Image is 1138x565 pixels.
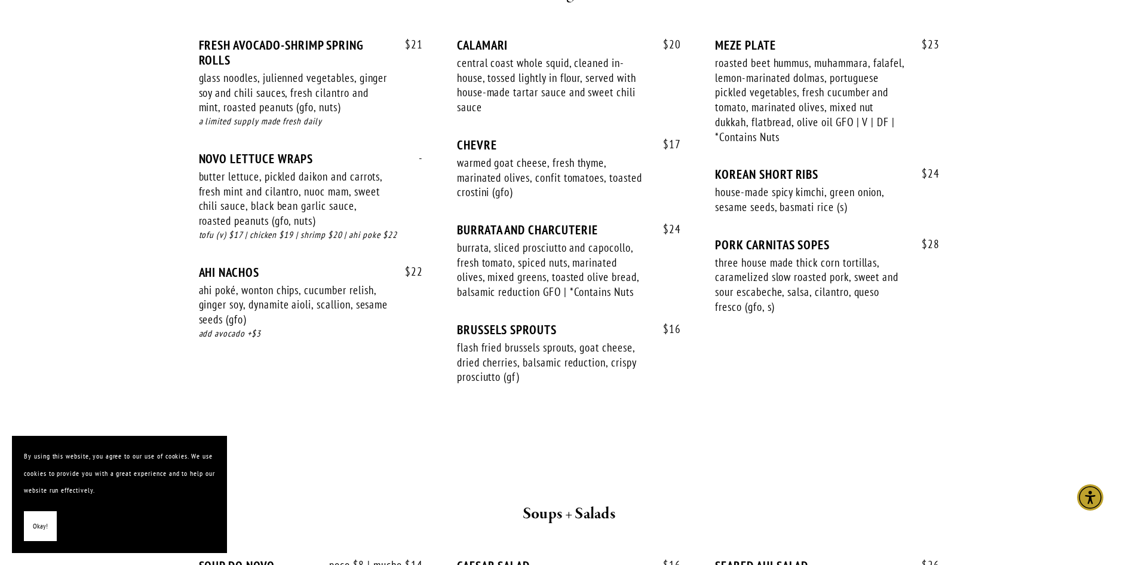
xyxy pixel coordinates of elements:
div: FRESH AVOCADO-SHRIMP SPRING ROLLS [199,38,423,68]
div: AHI NACHOS [199,265,423,280]
div: NOVO LETTUCE WRAPS [199,151,423,166]
span: 16 [651,322,681,336]
span: Okay! [33,518,48,535]
span: - [407,151,423,165]
span: 28 [910,237,940,251]
span: 24 [910,167,940,181]
div: warmed goat cheese, fresh thyme, marinated olives, confit tomatoes, toasted crostini (gfo) [457,155,647,200]
div: MEZE PLATE [715,38,939,53]
div: central coast whole squid, cleaned in-house, tossed lightly in flour, served with house-made tart... [457,56,647,115]
div: BURRATA AND CHARCUTERIE [457,222,681,237]
span: $ [663,137,669,151]
span: $ [922,37,928,51]
span: 22 [393,265,423,279]
span: $ [663,322,669,336]
span: $ [922,237,928,251]
span: $ [663,222,669,236]
span: 21 [393,38,423,51]
div: Accessibility Menu [1077,484,1103,511]
div: butter lettuce, pickled daikon and carrots, fresh mint and cilantro, nuoc mam, sweet chili sauce,... [199,169,389,228]
div: CHEVRE [457,138,681,152]
div: CALAMARI [457,38,681,53]
div: ahi poké, wonton chips, cucumber relish, ginger soy, dynamite aioli, scallion, sesame seeds (gfo) [199,283,389,327]
p: By using this website, you agree to our use of cookies. We use cookies to provide you with a grea... [24,448,215,499]
span: 20 [651,38,681,51]
section: Cookie banner [12,436,227,553]
div: house-made spicy kimchi, green onion, sesame seeds, basmati rice (s) [715,185,905,214]
div: add avocado +$3 [199,327,423,341]
span: 17 [651,138,681,151]
span: $ [663,37,669,51]
div: tofu (v) $17 | chicken $19 | shrimp $20 | ahi poke $22 [199,228,423,242]
div: PORK CARNITAS SOPES [715,237,939,252]
button: Okay! [24,511,57,542]
div: flash fried brussels sprouts, goat cheese, dried cherries, balsamic reduction, crispy prosciutto ... [457,340,647,384]
div: BRUSSELS SPROUTS [457,322,681,337]
span: 24 [651,222,681,236]
div: burrata, sliced prosciutto and capocollo, fresh tomato, spiced nuts, marinated olives, mixed gree... [457,240,647,300]
div: three house made thick corn tortillas, caramelized slow roasted pork, sweet and sour escabeche, s... [715,255,905,314]
span: 23 [910,38,940,51]
div: a limited supply made fresh daily [199,115,423,129]
span: $ [405,264,411,279]
div: roasted beet hummus, muhammara, falafel, lemon-marinated dolmas, portuguese pickled vegetables, f... [715,56,905,144]
span: $ [922,166,928,181]
div: KOREAN SHORT RIBS [715,167,939,182]
div: glass noodles, julienned vegetables, ginger soy and chili sauces, fresh cilantro and mint, roaste... [199,71,389,115]
strong: Soups + Salads [523,503,615,524]
span: $ [405,37,411,51]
